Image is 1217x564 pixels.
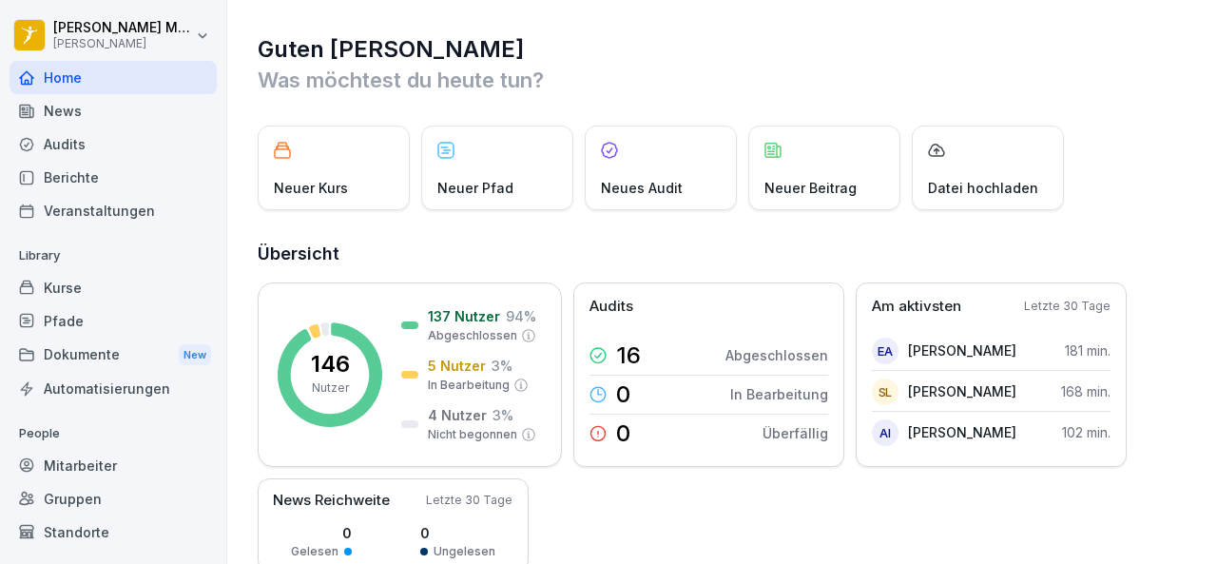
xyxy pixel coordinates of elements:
p: Datei hochladen [928,178,1038,198]
h1: Guten [PERSON_NAME] [258,34,1188,65]
p: 0 [616,383,630,406]
p: 5 Nutzer [428,356,486,376]
p: 146 [311,353,350,376]
p: 137 Nutzer [428,306,500,326]
p: News Reichweite [273,490,390,512]
p: Abgeschlossen [725,345,828,365]
p: [PERSON_NAME] [908,422,1016,442]
p: Überfällig [763,423,828,443]
a: Berichte [10,161,217,194]
p: 3 % [493,405,513,425]
h2: Übersicht [258,241,1188,267]
p: 0 [291,523,352,543]
p: [PERSON_NAME] [53,37,192,50]
p: 168 min. [1061,381,1111,401]
p: [PERSON_NAME] [908,381,1016,401]
p: Nutzer [312,379,349,397]
a: Automatisierungen [10,372,217,405]
p: 94 % [506,306,536,326]
p: Letzte 30 Tage [1024,298,1111,315]
a: News [10,94,217,127]
a: Mitarbeiter [10,449,217,482]
p: Abgeschlossen [428,327,517,344]
a: Standorte [10,515,217,549]
p: Ungelesen [434,543,495,560]
p: Neuer Beitrag [764,178,857,198]
div: Dokumente [10,338,217,373]
p: 181 min. [1065,340,1111,360]
p: In Bearbeitung [730,384,828,404]
p: Nicht begonnen [428,426,517,443]
p: Gelesen [291,543,338,560]
p: 0 [616,422,630,445]
a: Veranstaltungen [10,194,217,227]
p: 16 [616,344,641,367]
p: Neuer Kurs [274,178,348,198]
a: Audits [10,127,217,161]
p: Letzte 30 Tage [426,492,512,509]
a: Home [10,61,217,94]
p: In Bearbeitung [428,377,510,394]
p: Neuer Pfad [437,178,513,198]
div: AI [872,419,898,446]
p: [PERSON_NAME] Makowiec [53,20,192,36]
div: EA [872,338,898,364]
div: SL [872,379,898,405]
p: Neues Audit [601,178,683,198]
p: 3 % [492,356,512,376]
p: Was möchtest du heute tun? [258,65,1188,95]
p: Library [10,241,217,271]
p: People [10,418,217,449]
p: Audits [589,296,633,318]
p: [PERSON_NAME] [908,340,1016,360]
p: 4 Nutzer [428,405,487,425]
p: 0 [420,523,495,543]
a: Gruppen [10,482,217,515]
a: DokumenteNew [10,338,217,373]
p: Am aktivsten [872,296,961,318]
a: Pfade [10,304,217,338]
a: Kurse [10,271,217,304]
div: New [179,344,211,366]
p: 102 min. [1062,422,1111,442]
